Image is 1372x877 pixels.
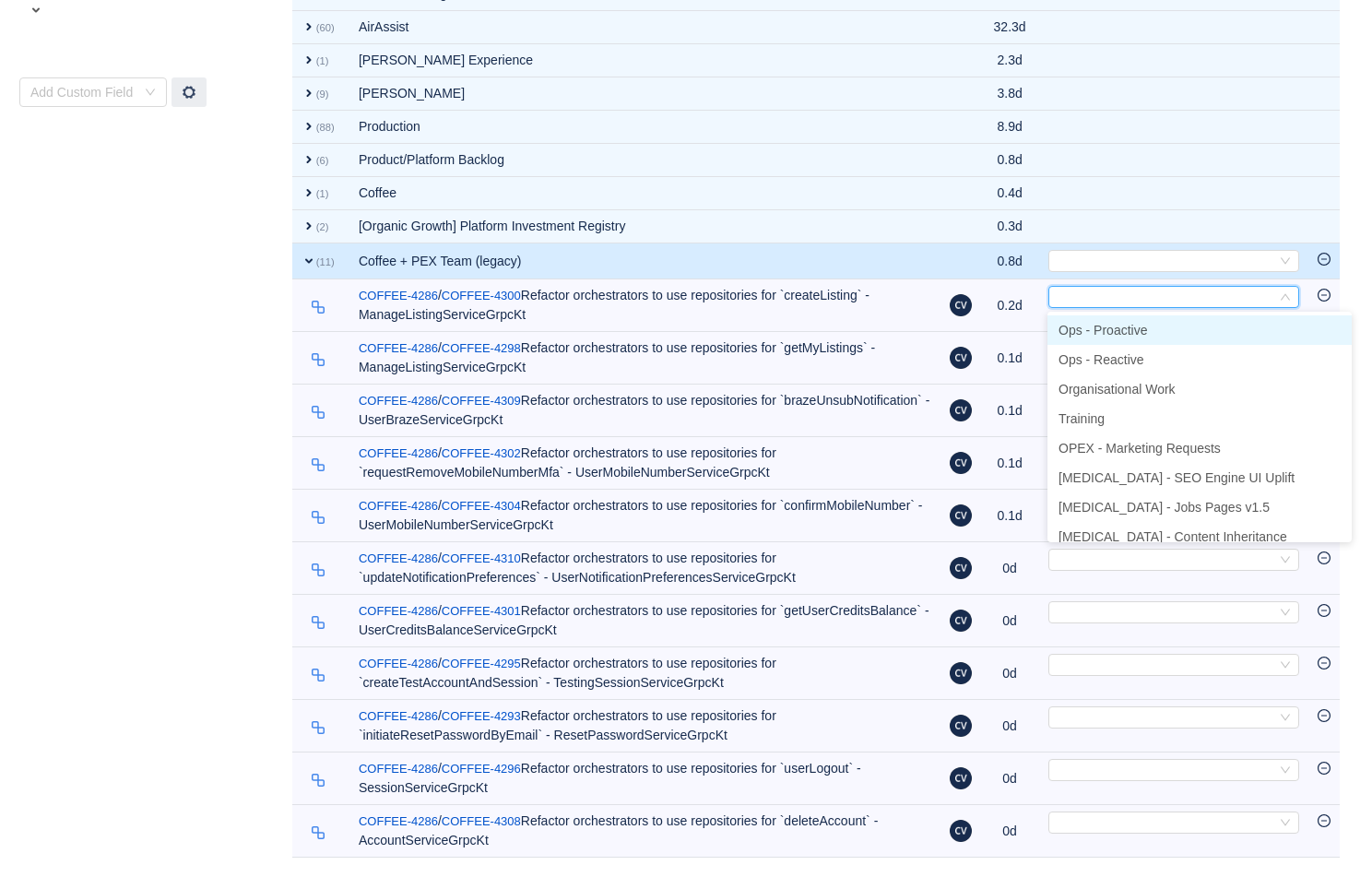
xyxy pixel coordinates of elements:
span: expand [302,86,316,101]
img: 10316 [311,720,325,735]
td: Production [349,111,940,144]
a: COFFEE-4309 [442,392,521,410]
small: (6) [316,155,329,166]
small: (1) [316,55,329,66]
img: CV [950,294,972,316]
i: icon: minus-circle [1318,551,1331,564]
span: expand [29,3,43,18]
td: 0d [981,595,1039,647]
a: COFFEE-4302 [442,444,521,463]
img: 10316 [311,773,325,788]
a: COFFEE-4286 [359,655,438,673]
i: icon: down [1280,255,1291,268]
td: 0.8d [981,144,1039,177]
span: Ops - Reactive [1059,352,1144,367]
span: [MEDICAL_DATA] - SEO Engine UI Uplift [1059,470,1295,485]
span: / [359,498,442,513]
td: 32.3d [981,11,1039,44]
td: 0d [981,700,1039,753]
span: expand [302,254,316,268]
span: expand [302,185,316,200]
img: 10316 [311,352,325,367]
td: 0.3d [981,210,1039,243]
img: CV [950,347,972,369]
td: Refactor orchestrators to use repositories for `getMyListings` - ManageListingServiceGrpcKt [349,332,940,385]
span: / [359,445,442,460]
a: COFFEE-4286 [359,812,438,831]
i: icon: minus-circle [1318,289,1331,302]
img: 10316 [311,563,325,577]
td: Coffee + PEX Team (legacy) [349,243,940,279]
i: icon: down [1280,291,1291,304]
img: CV [950,504,972,527]
td: Refactor orchestrators to use repositories for `createTestAccountAndSession` - TestingSessionServ... [349,647,940,700]
a: COFFEE-4286 [359,707,438,726]
a: COFFEE-4286 [359,287,438,305]
td: 0d [981,805,1039,858]
img: CV [950,662,972,684]
span: / [359,813,442,828]
span: expand [302,19,316,34]
td: 0d [981,753,1039,805]
td: [PERSON_NAME] Experience [349,44,940,77]
td: 0.8d [981,243,1039,279]
span: Ops - Proactive [1059,323,1147,338]
td: Refactor orchestrators to use repositories for `createListing` - ManageListingServiceGrpcKt [349,279,940,332]
img: 10316 [311,405,325,420]
a: COFFEE-4310 [442,550,521,568]
small: (11) [316,256,335,267]
img: CV [950,452,972,474]
td: Refactor orchestrators to use repositories for `brazeUnsubNotification` - UserBrazeServiceGrpcKt [349,385,940,437]
img: 10316 [311,510,325,525]
td: Refactor orchestrators to use repositories for `initiateResetPasswordByEmail` - ResetPasswordServ... [349,700,940,753]
span: expand [302,152,316,167]
span: expand [302,219,316,233]
a: COFFEE-4295 [442,655,521,673]
td: Refactor orchestrators to use repositories for `updateNotificationPreferences` - UserNotification... [349,542,940,595]
a: COFFEE-4296 [442,760,521,778]
td: Refactor orchestrators to use repositories for `userLogout` - SessionServiceGrpcKt [349,753,940,805]
i: icon: down [1280,712,1291,725]
td: [Organic Growth] Platform Investment Registry [349,210,940,243]
div: Add Custom Field [30,83,136,101]
td: Refactor orchestrators to use repositories for `requestRemoveMobileNumberMfa` - UserMobileNumberS... [349,437,940,490]
small: (2) [316,221,329,232]
img: CV [950,767,972,789]
td: 0.1d [981,437,1039,490]
td: Refactor orchestrators to use repositories for `deleteAccount` - AccountServiceGrpcKt [349,805,940,858]
a: COFFEE-4286 [359,444,438,463]
img: CV [950,399,972,421]
span: / [359,656,442,670]
td: Product/Platform Backlog [349,144,940,177]
i: icon: down [145,87,156,100]
i: icon: minus-circle [1318,709,1331,722]
span: / [359,393,442,408]
td: 3.8d [981,77,1039,111]
span: Training [1059,411,1105,426]
i: icon: down [1280,817,1291,830]
i: icon: down [1280,764,1291,777]
td: AirAssist [349,11,940,44]
i: icon: down [1280,659,1291,672]
img: CV [950,820,972,842]
img: 10316 [311,300,325,314]
td: Coffee [349,177,940,210]
span: / [359,340,442,355]
td: Refactor orchestrators to use repositories for `confirmMobileNumber` - UserMobileNumberServiceGrpcKt [349,490,940,542]
i: icon: minus-circle [1318,604,1331,617]
span: expand [302,53,316,67]
i: icon: down [1280,607,1291,620]
i: icon: down [1280,554,1291,567]
span: / [359,708,442,723]
a: COFFEE-4298 [442,339,521,358]
td: [PERSON_NAME] [349,77,940,111]
span: [MEDICAL_DATA] - Content Inheritance [1059,529,1287,544]
span: / [359,761,442,776]
td: 0d [981,542,1039,595]
small: (60) [316,22,335,33]
td: Refactor orchestrators to use repositories for `getUserCreditsBalance` - UserCreditsBalanceServic... [349,595,940,647]
td: 0.2d [981,279,1039,332]
img: 10316 [311,615,325,630]
span: [MEDICAL_DATA] - Jobs Pages v1.5 [1059,500,1270,515]
td: 0d [981,647,1039,700]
